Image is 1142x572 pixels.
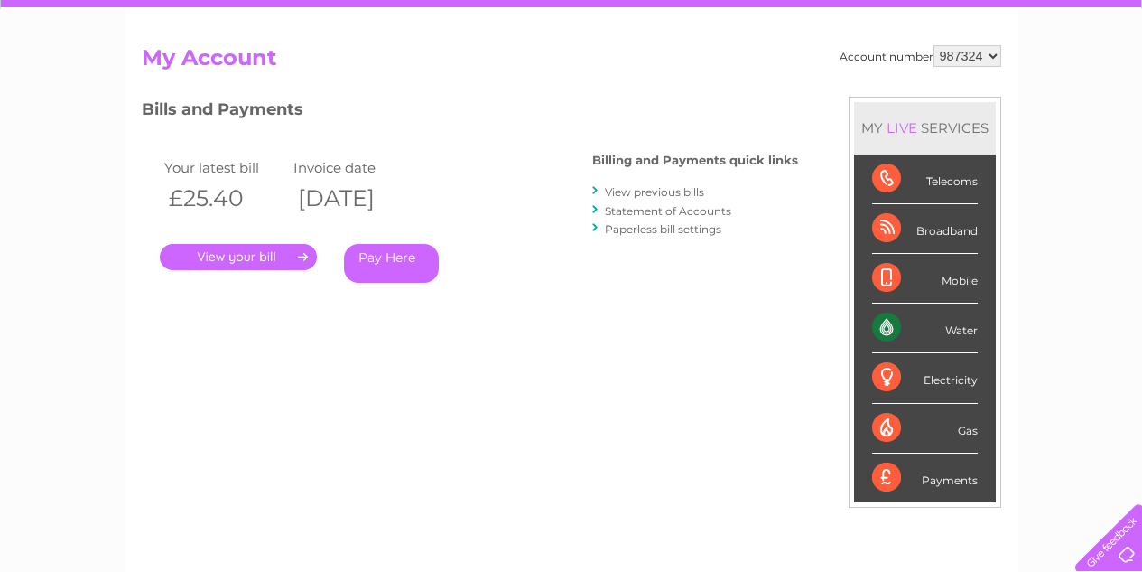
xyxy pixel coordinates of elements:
a: Log out [1082,77,1125,90]
a: Contact [1022,77,1066,90]
a: Paperless bill settings [605,222,721,236]
a: View previous bills [605,185,704,199]
h2: My Account [142,45,1001,80]
div: Electricity [872,353,978,403]
th: £25.40 [160,180,290,217]
th: [DATE] [289,180,419,217]
div: Account number [840,45,1001,67]
div: Water [872,304,978,353]
a: . [160,244,317,270]
td: Invoice date [289,155,419,180]
div: MY SERVICES [854,102,996,154]
a: Statement of Accounts [605,204,731,218]
div: Mobile [872,254,978,304]
h3: Bills and Payments [142,97,798,128]
div: Gas [872,404,978,454]
h4: Billing and Payments quick links [592,154,798,167]
a: Energy [869,77,909,90]
div: Clear Business is a trading name of Verastar Limited (registered in [GEOGRAPHIC_DATA] No. 3667643... [145,10,998,88]
td: Your latest bill [160,155,290,180]
div: Payments [872,454,978,502]
div: Telecoms [872,155,978,204]
a: Telecoms [920,77,974,90]
a: Water [824,77,859,90]
div: LIVE [883,119,921,136]
a: Blog [985,77,1011,90]
div: Broadband [872,204,978,254]
a: Pay Here [344,244,439,283]
a: 0333 014 3131 [802,9,926,32]
img: logo.png [40,47,132,102]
